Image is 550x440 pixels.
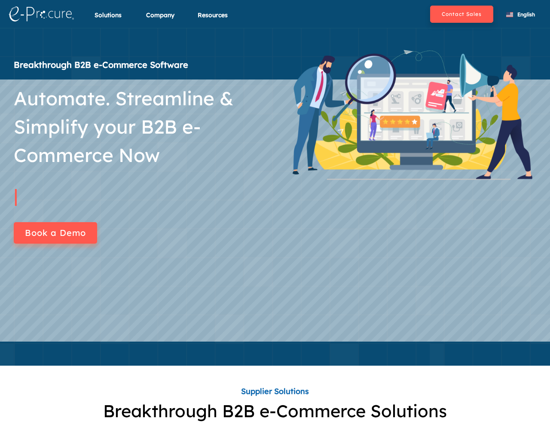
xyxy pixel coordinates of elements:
div: Resources [198,11,228,30]
div: Automate. Streamline & Simplify your B2B e-Commerce Now [14,84,261,169]
img: banner [293,45,532,180]
span: | [14,184,18,207]
div: Solutions [95,11,122,30]
button: Book a Demo [14,222,97,244]
span: English [517,11,535,18]
button: Contact Sales [430,6,493,23]
div: Company [146,11,174,30]
img: logo [9,6,74,21]
div: Breakthrough B2B e-Commerce Software [14,58,261,71]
